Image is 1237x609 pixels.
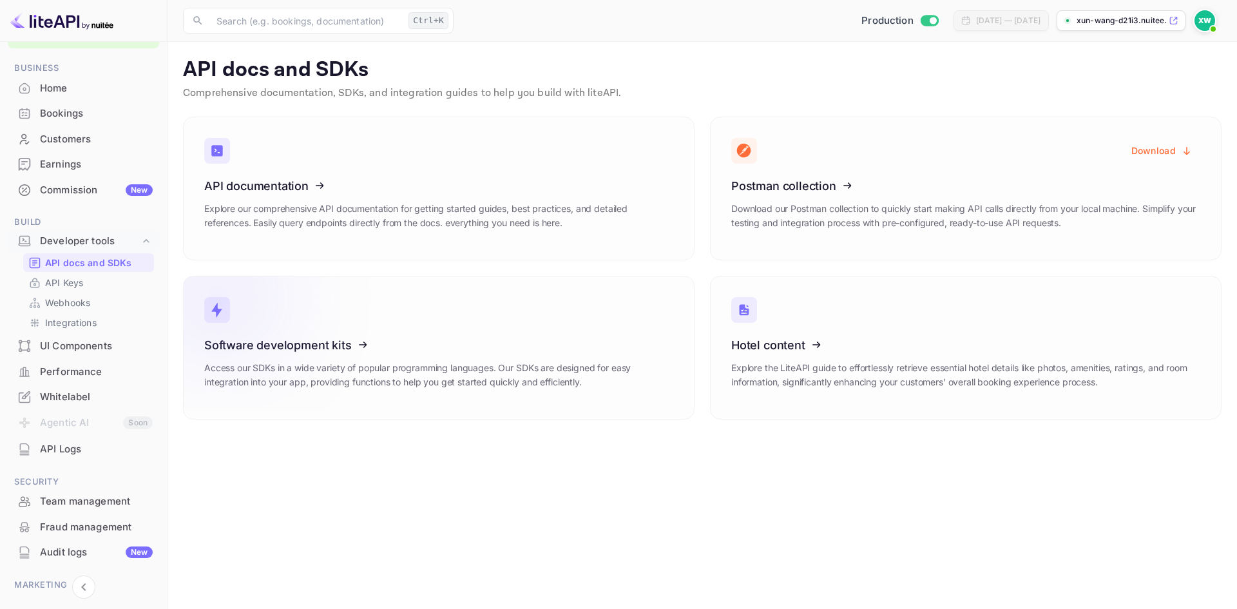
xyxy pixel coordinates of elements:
[40,339,153,354] div: UI Components
[710,276,1222,420] a: Hotel contentExplore the LiteAPI guide to effortlessly retrieve essential hotel details like phot...
[204,338,673,352] h3: Software development kits
[731,179,1200,193] h3: Postman collection
[8,437,159,461] a: API Logs
[8,127,159,152] div: Customers
[23,313,154,332] div: Integrations
[8,127,159,151] a: Customers
[1194,10,1215,31] img: Xun Wang
[8,578,159,592] span: Marketing
[204,179,673,193] h3: API documentation
[40,545,153,560] div: Audit logs
[8,101,159,126] div: Bookings
[8,360,159,383] a: Performance
[40,81,153,96] div: Home
[8,475,159,489] span: Security
[8,385,159,409] a: Whitelabel
[45,316,97,329] p: Integrations
[8,230,159,253] div: Developer tools
[8,540,159,565] div: Audit logsNew
[1077,15,1166,26] p: xun-wang-d21i3.nuitee....
[408,12,448,29] div: Ctrl+K
[23,293,154,312] div: Webhooks
[40,183,153,198] div: Commission
[8,152,159,177] div: Earnings
[976,15,1040,26] div: [DATE] — [DATE]
[40,442,153,457] div: API Logs
[731,338,1200,352] h3: Hotel content
[40,157,153,172] div: Earnings
[8,334,159,358] a: UI Components
[731,202,1200,230] p: Download our Postman collection to quickly start making API calls directly from your local machin...
[8,61,159,75] span: Business
[8,437,159,462] div: API Logs
[183,117,695,260] a: API documentationExplore our comprehensive API documentation for getting started guides, best pra...
[8,178,159,203] div: CommissionNew
[204,361,673,389] p: Access our SDKs in a wide variety of popular programming languages. Our SDKs are designed for eas...
[40,132,153,147] div: Customers
[8,152,159,176] a: Earnings
[8,101,159,125] a: Bookings
[8,76,159,101] div: Home
[183,276,695,420] a: Software development kitsAccess our SDKs in a wide variety of popular programming languages. Our ...
[126,546,153,558] div: New
[8,489,159,514] div: Team management
[40,365,153,380] div: Performance
[8,489,159,513] a: Team management
[28,316,149,329] a: Integrations
[8,215,159,229] span: Build
[183,57,1222,83] p: API docs and SDKs
[8,515,159,540] div: Fraud management
[23,253,154,272] div: API docs and SDKs
[861,14,914,28] span: Production
[28,256,149,269] a: API docs and SDKs
[40,234,140,249] div: Developer tools
[204,202,673,230] p: Explore our comprehensive API documentation for getting started guides, best practices, and detai...
[8,385,159,410] div: Whitelabel
[40,106,153,121] div: Bookings
[40,520,153,535] div: Fraud management
[8,515,159,539] a: Fraud management
[72,575,95,599] button: Collapse navigation
[8,540,159,564] a: Audit logsNew
[45,276,83,289] p: API Keys
[28,276,149,289] a: API Keys
[731,361,1200,389] p: Explore the LiteAPI guide to effortlessly retrieve essential hotel details like photos, amenities...
[209,8,403,34] input: Search (e.g. bookings, documentation)
[28,296,149,309] a: Webhooks
[8,360,159,385] div: Performance
[8,178,159,202] a: CommissionNew
[45,256,132,269] p: API docs and SDKs
[183,86,1222,101] p: Comprehensive documentation, SDKs, and integration guides to help you build with liteAPI.
[8,76,159,100] a: Home
[10,10,113,31] img: LiteAPI logo
[8,334,159,359] div: UI Components
[126,184,153,196] div: New
[45,296,90,309] p: Webhooks
[40,390,153,405] div: Whitelabel
[40,494,153,509] div: Team management
[23,273,154,292] div: API Keys
[856,14,943,28] div: Switch to Sandbox mode
[1124,138,1200,163] button: Download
